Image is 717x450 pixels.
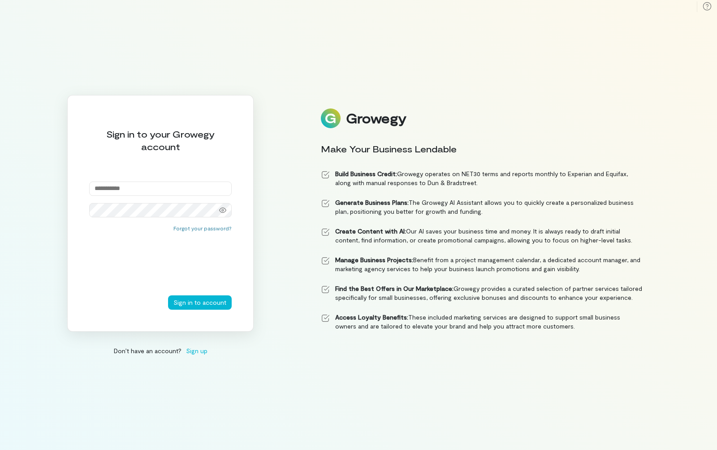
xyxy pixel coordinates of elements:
button: Forgot your password? [173,225,232,232]
strong: Generate Business Plans: [335,199,409,206]
img: Logo [321,108,341,128]
li: These included marketing services are designed to support small business owners and are tailored ... [321,313,643,331]
div: Sign in to your Growegy account [89,128,232,153]
li: Our AI saves your business time and money. It is always ready to draft initial content, find info... [321,227,643,245]
li: Benefit from a project management calendar, a dedicated account manager, and marketing agency ser... [321,255,643,273]
div: Growegy [346,111,406,126]
li: The Growegy AI Assistant allows you to quickly create a personalized business plan, positioning y... [321,198,643,216]
button: Sign in to account [168,295,232,310]
div: Don’t have an account? [67,346,254,355]
strong: Find the Best Offers in Our Marketplace: [335,285,454,292]
div: Make Your Business Lendable [321,143,643,155]
strong: Manage Business Projects: [335,256,413,264]
strong: Build Business Credit: [335,170,397,177]
li: Growegy provides a curated selection of partner services tailored specifically for small business... [321,284,643,302]
span: Sign up [186,346,207,355]
strong: Access Loyalty Benefits: [335,313,408,321]
li: Growegy operates on NET30 terms and reports monthly to Experian and Equifax, along with manual re... [321,169,643,187]
strong: Create Content with AI: [335,227,406,235]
